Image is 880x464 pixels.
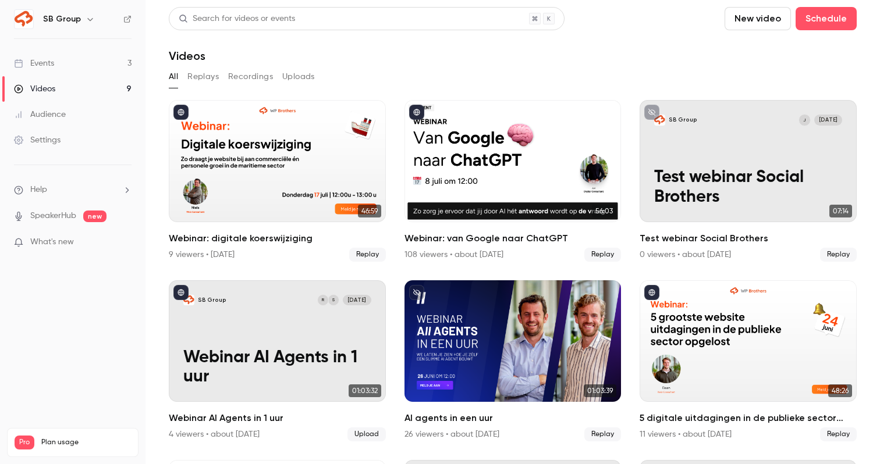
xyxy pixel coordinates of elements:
[169,100,386,262] a: 46:59Webinar: digitale koerswijziging9 viewers • [DATE]Replay
[169,67,178,86] button: All
[118,237,132,248] iframe: Noticeable Trigger
[409,285,424,300] button: unpublished
[14,83,55,95] div: Videos
[169,100,386,262] li: Webinar: digitale koerswijziging
[669,116,697,124] p: SB Group
[654,168,842,208] p: Test webinar Social Brothers
[187,67,219,86] button: Replays
[343,295,371,306] span: [DATE]
[640,249,731,260] div: 0 viewers • about [DATE]
[169,280,386,442] a: Webinar AI Agents in 1 uurSB GroupSR[DATE]Webinar AI Agents in 1 uur01:03:32Webinar AI Agents in ...
[644,285,659,300] button: published
[404,231,622,245] h2: Webinar: van Google naar ChatGPT
[796,7,857,30] button: Schedule
[829,205,852,217] span: 07:14
[169,231,386,245] h2: Webinar: digitale koerswijziging
[282,67,315,86] button: Uploads
[404,280,622,442] li: AI agents in een uur
[30,184,47,196] span: Help
[173,285,189,300] button: published
[640,411,857,425] h2: 5 digitale uitdagingen in de publieke sector opgelost
[640,280,857,442] li: 5 digitale uitdagingen in de publieke sector opgelost
[169,49,205,63] h1: Videos
[725,7,791,30] button: New video
[584,384,616,397] span: 01:03:39
[15,10,33,28] img: SB Group
[640,429,732,440] div: 11 viewers • about [DATE]
[404,100,622,262] a: 56:03Webinar: van Google naar ChatGPT108 viewers • about [DATE]Replay
[30,236,74,248] span: What's new
[640,231,857,245] h2: Test webinar Social Brothers
[41,438,131,447] span: Plan usage
[820,248,857,262] span: Replay
[30,210,76,222] a: SpeakerHub
[228,67,273,86] button: Recordings
[198,297,226,304] p: SB Group
[404,249,503,260] div: 108 viewers • about [DATE]
[83,210,107,222] span: new
[404,429,499,440] div: 26 viewers • about [DATE]
[584,248,621,262] span: Replay
[169,280,386,442] li: Webinar AI Agents in 1 uur
[640,280,857,442] a: 48:265 digitale uitdagingen in de publieke sector opgelost11 viewers • about [DATE]Replay
[640,100,857,262] li: Test webinar Social Brothers
[799,114,811,126] div: J
[409,105,424,120] button: published
[349,384,381,397] span: 01:03:32
[179,13,295,25] div: Search for videos or events
[358,205,381,217] span: 46:59
[169,7,857,457] section: Videos
[317,294,329,306] div: R
[592,205,616,217] span: 56:03
[183,348,371,388] p: Webinar AI Agents in 1 uur
[14,134,61,146] div: Settings
[640,100,857,262] a: Test webinar Social BrothersSB GroupJ[DATE]Test webinar Social Brothers07:14Test webinar Social B...
[828,384,852,397] span: 48:26
[347,427,386,441] span: Upload
[820,427,857,441] span: Replay
[14,184,132,196] li: help-dropdown-opener
[183,295,194,306] img: Webinar AI Agents in 1 uur
[404,411,622,425] h2: AI agents in een uur
[14,109,66,120] div: Audience
[15,436,34,449] span: Pro
[43,13,81,25] h6: SB Group
[349,248,386,262] span: Replay
[584,427,621,441] span: Replay
[169,411,386,425] h2: Webinar AI Agents in 1 uur
[328,294,340,306] div: S
[404,280,622,442] a: 01:03:39AI agents in een uur26 viewers • about [DATE]Replay
[169,249,235,260] div: 9 viewers • [DATE]
[14,58,54,69] div: Events
[169,429,260,440] div: 4 viewers • about [DATE]
[654,115,665,126] img: Test webinar Social Brothers
[644,105,659,120] button: unpublished
[173,105,189,120] button: published
[404,100,622,262] li: Webinar: van Google naar ChatGPT
[814,115,842,126] span: [DATE]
